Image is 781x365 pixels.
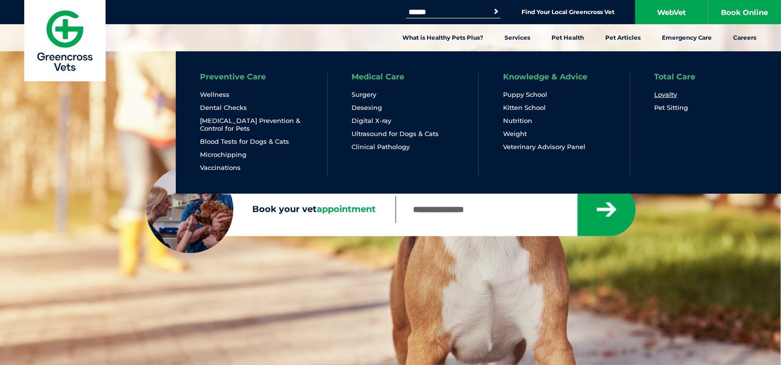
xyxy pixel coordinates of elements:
[392,24,494,51] a: What is Healthy Pets Plus?
[655,73,696,81] a: Total Care
[200,91,230,99] a: Wellness
[723,24,767,51] a: Careers
[655,104,689,112] a: Pet Sitting
[503,117,532,125] a: Nutrition
[352,130,439,138] a: Ultrasound for Dogs & Cats
[200,73,266,81] a: Preventive Care
[503,91,547,99] a: Puppy School
[317,204,376,214] span: appointment
[200,104,247,112] a: Dental Checks
[352,91,377,99] a: Surgery
[352,73,405,81] a: Medical Care
[503,104,546,112] a: Kitten School
[352,117,392,125] a: Digital X-ray
[651,24,723,51] a: Emergency Care
[503,130,527,138] a: Weight
[146,202,396,217] label: Book your vet
[200,137,289,146] a: Blood Tests for Dogs & Cats
[541,24,595,51] a: Pet Health
[655,91,677,99] a: Loyalty
[491,7,501,16] button: Search
[200,164,241,172] a: Vaccinations
[352,143,410,151] a: Clinical Pathology
[503,73,587,81] a: Knowledge & Advice
[503,143,585,151] a: Veterinary Advisory Panel
[200,117,303,133] a: [MEDICAL_DATA] Prevention & Control for Pets
[200,151,246,159] a: Microchipping
[521,8,614,16] a: Find Your Local Greencross Vet
[595,24,651,51] a: Pet Articles
[494,24,541,51] a: Services
[352,104,383,112] a: Desexing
